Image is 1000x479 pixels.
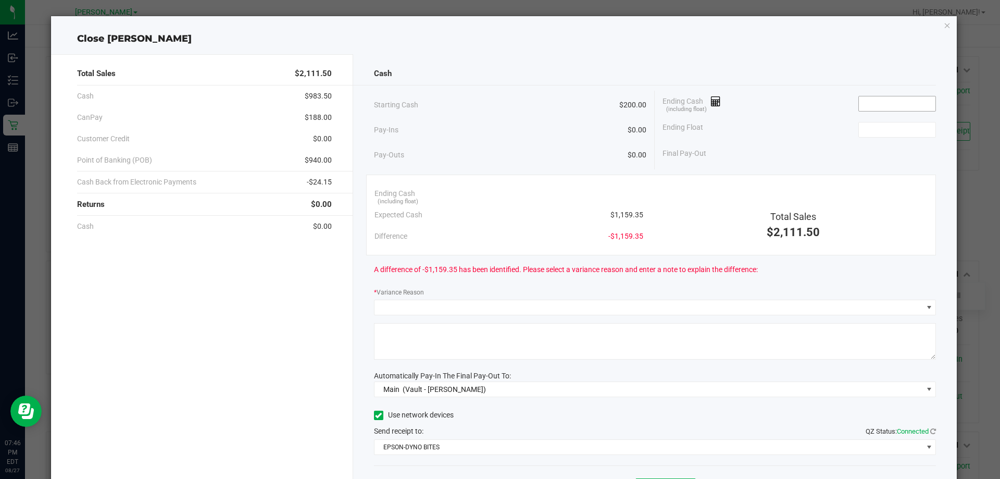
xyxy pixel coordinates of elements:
span: $188.00 [305,112,332,123]
span: $0.00 [313,221,332,232]
iframe: Resource center [10,396,42,427]
span: Connected [897,427,929,435]
label: Variance Reason [374,288,424,297]
div: Close [PERSON_NAME] [51,32,957,46]
span: (including float) [666,105,707,114]
span: Point of Banking (POB) [77,155,152,166]
label: Use network devices [374,410,454,421]
span: Send receipt to: [374,427,423,435]
span: Pay-Ins [374,125,398,136]
span: Cash [77,221,94,232]
span: Total Sales [77,68,116,80]
span: $2,111.50 [767,226,820,239]
span: (including float) [378,198,418,206]
span: $1,159.35 [610,210,643,220]
span: $0.00 [628,150,646,161]
span: Main [383,385,399,394]
span: QZ Status: [866,427,936,435]
span: $0.00 [311,199,332,211]
div: Returns [77,193,332,216]
span: Ending Cash [662,96,721,112]
span: Total Sales [770,211,816,222]
span: A difference of -$1,159.35 has been identified. Please select a variance reason and enter a note ... [374,264,758,275]
span: Ending Float [662,122,703,138]
span: Cash [77,91,94,102]
span: Ending Cash [374,188,415,199]
span: Final Pay-Out [662,148,706,159]
span: $0.00 [313,133,332,144]
span: Starting Cash [374,100,418,110]
span: Pay-Outs [374,150,404,161]
span: Cash Back from Electronic Payments [77,177,196,188]
span: $2,111.50 [295,68,332,80]
span: (Vault - [PERSON_NAME]) [403,385,486,394]
span: $983.50 [305,91,332,102]
span: Expected Cash [374,210,422,220]
span: EPSON-DYNO BITES [374,440,923,455]
span: $0.00 [628,125,646,136]
span: -$1,159.35 [608,231,643,242]
span: Automatically Pay-In The Final Pay-Out To: [374,372,511,380]
span: CanPay [77,112,103,123]
span: Cash [374,68,392,80]
span: $200.00 [619,100,646,110]
span: Customer Credit [77,133,130,144]
span: -$24.15 [307,177,332,188]
span: Difference [374,231,407,242]
span: $940.00 [305,155,332,166]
